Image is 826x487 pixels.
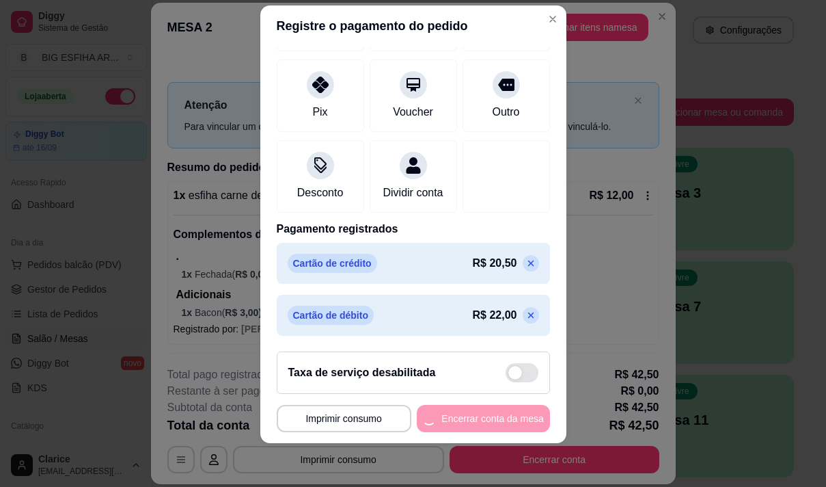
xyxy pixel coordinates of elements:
div: Dividir conta [383,185,443,201]
div: Voucher [393,104,433,120]
div: Outro [492,104,519,120]
button: Imprimir consumo [277,405,411,432]
p: Cartão de débito [288,306,374,325]
p: R$ 22,00 [473,307,517,324]
button: Close [542,8,564,30]
p: Pagamento registrados [277,221,550,237]
header: Registre o pagamento do pedido [260,5,566,47]
div: Pix [312,104,327,120]
p: R$ 20,50 [473,255,517,272]
p: Cartão de crédito [288,254,377,273]
div: Desconto [297,185,344,201]
h2: Taxa de serviço desabilitada [288,365,436,381]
